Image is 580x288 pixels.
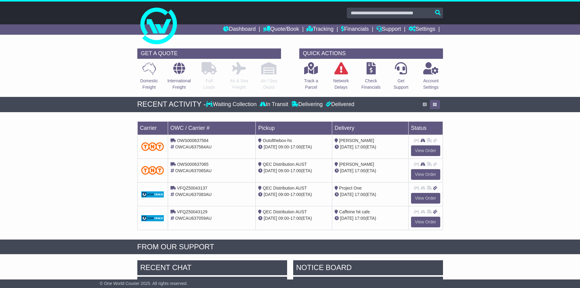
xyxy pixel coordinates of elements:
[411,217,440,227] a: View Order
[167,78,191,91] p: International Freight
[339,209,370,214] span: Caffeine hit cafe
[263,209,307,214] span: QEC Distribution AUST
[355,144,365,149] span: 17:00
[423,62,439,94] a: AccountSettings
[340,216,353,221] span: [DATE]
[339,138,374,143] span: [PERSON_NAME]
[175,192,212,197] span: OWCAU637083AU
[361,78,381,91] p: Check Financials
[141,142,164,151] img: TNT_Domestic.png
[140,78,158,91] p: Domestic Freight
[258,101,290,108] div: In Transit
[293,260,443,277] div: NOTICE BOARD
[175,168,212,173] span: OWCAU637065AU
[333,62,349,94] a: NetworkDelays
[278,192,289,197] span: 09:00
[335,215,406,222] div: (ETA)
[304,62,318,94] a: Track aParcel
[258,144,329,150] div: - (ETA)
[411,193,440,204] a: View Order
[100,281,188,286] span: © One World Courier 2025. All rights reserved.
[290,144,301,149] span: 17:00
[324,101,354,108] div: Delivered
[333,78,349,91] p: Network Delays
[177,186,207,190] span: VFQZ50043137
[141,166,164,174] img: TNT_Domestic.png
[140,62,158,94] a: DomesticFreight
[137,260,287,277] div: RECENT CHAT
[258,168,329,174] div: - (ETA)
[304,78,318,91] p: Track a Parcel
[263,24,299,35] a: Quote/Book
[290,101,324,108] div: Delivering
[137,100,206,109] div: RECENT ACTIVITY -
[175,216,212,221] span: OWCAU637059AU
[332,121,408,135] td: Delivery
[355,192,365,197] span: 17:00
[264,168,277,173] span: [DATE]
[408,121,443,135] td: Status
[335,144,406,150] div: (ETA)
[256,121,332,135] td: Pickup
[141,215,164,221] img: GetCarrierServiceDarkLogo
[290,216,301,221] span: 17:00
[393,78,408,91] p: Get Support
[299,48,443,59] div: QUICK ACTIONS
[177,162,209,167] span: OWS000637065
[167,62,191,94] a: InternationalFreight
[206,101,258,108] div: Waiting Collection
[335,191,406,198] div: (ETA)
[355,168,365,173] span: 17:00
[175,144,212,149] span: OWCAU637584AU
[340,192,353,197] span: [DATE]
[411,145,440,156] a: View Order
[341,24,369,35] a: Financials
[230,78,248,91] p: Air & Sea Freight
[409,24,435,35] a: Settings
[264,216,277,221] span: [DATE]
[278,168,289,173] span: 09:00
[355,216,365,221] span: 17:00
[278,216,289,221] span: 09:00
[258,215,329,222] div: - (ETA)
[263,162,307,167] span: QEC Distribution AUST
[335,168,406,174] div: (ETA)
[264,144,277,149] span: [DATE]
[339,186,362,190] span: Project One
[361,62,381,94] a: CheckFinancials
[177,209,207,214] span: VFQZ50043129
[307,24,333,35] a: Tracking
[141,191,164,197] img: GetCarrierServiceDarkLogo
[278,144,289,149] span: 09:00
[261,78,277,91] p: Air / Sea Depot
[137,48,281,59] div: GET A QUOTE
[263,186,307,190] span: QEC Distribution AUST
[339,162,374,167] span: [PERSON_NAME]
[223,24,256,35] a: Dashboard
[411,169,440,180] a: View Order
[263,138,292,143] span: Outofthebox-hs
[137,243,443,251] div: FROM OUR SUPPORT
[340,168,353,173] span: [DATE]
[258,191,329,198] div: - (ETA)
[290,192,301,197] span: 17:00
[423,78,439,91] p: Account Settings
[177,138,209,143] span: OWS000637584
[168,121,256,135] td: OWC / Carrier #
[393,62,409,94] a: GetSupport
[340,144,353,149] span: [DATE]
[376,24,401,35] a: Support
[137,121,168,135] td: Carrier
[290,168,301,173] span: 17:00
[202,78,217,91] p: Full Loads
[264,192,277,197] span: [DATE]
